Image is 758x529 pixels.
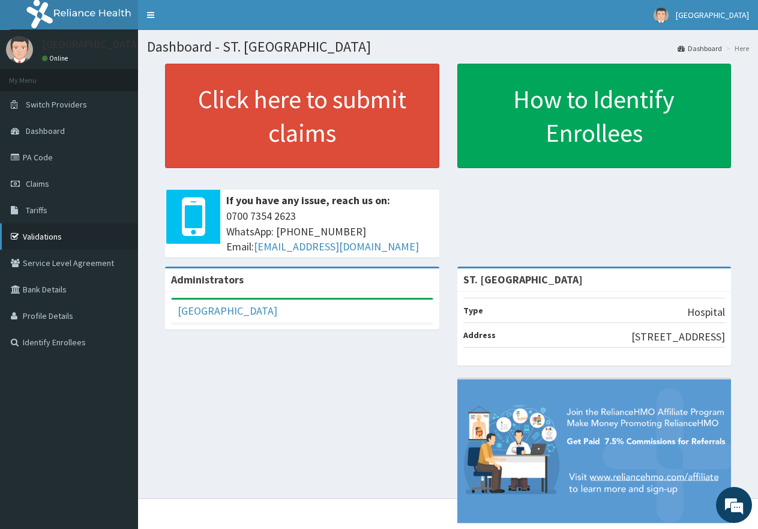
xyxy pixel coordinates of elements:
span: Dashboard [26,125,65,136]
p: Hospital [687,304,725,320]
strong: ST. [GEOGRAPHIC_DATA] [463,273,583,286]
a: Online [42,54,71,62]
img: User Image [6,36,33,63]
span: Claims [26,178,49,189]
a: [EMAIL_ADDRESS][DOMAIN_NAME] [254,240,419,253]
span: 0700 7354 2623 WhatsApp: [PHONE_NUMBER] Email: [226,208,433,255]
a: [GEOGRAPHIC_DATA] [178,304,277,318]
li: Here [723,43,749,53]
h1: Dashboard - ST. [GEOGRAPHIC_DATA] [147,39,749,55]
b: Address [463,330,496,340]
span: [GEOGRAPHIC_DATA] [676,10,749,20]
span: Switch Providers [26,99,87,110]
img: provider-team-banner.png [457,379,732,523]
img: User Image [654,8,669,23]
span: Tariffs [26,205,47,216]
a: Dashboard [678,43,722,53]
p: [STREET_ADDRESS] [631,329,725,345]
b: If you have any issue, reach us on: [226,193,390,207]
b: Type [463,305,483,316]
b: Administrators [171,273,244,286]
p: [GEOGRAPHIC_DATA] [42,39,141,50]
a: Click here to submit claims [165,64,439,168]
a: How to Identify Enrollees [457,64,732,168]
